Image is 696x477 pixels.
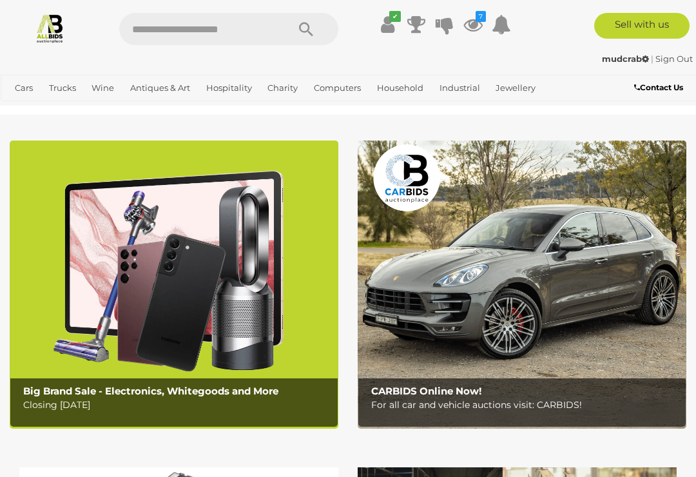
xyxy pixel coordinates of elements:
[389,11,401,22] i: ✔
[10,141,338,429] a: Big Brand Sale - Electronics, Whitegoods and More Big Brand Sale - Electronics, Whitegoods and Mo...
[594,13,690,39] a: Sell with us
[23,397,331,413] p: Closing [DATE]
[602,54,649,64] strong: mudcrab
[262,77,303,99] a: Charity
[434,77,485,99] a: Industrial
[371,397,679,413] p: For all car and vehicle auctions visit: CARBIDS!
[309,77,366,99] a: Computers
[35,13,65,43] img: Allbids.com.au
[651,54,653,64] span: |
[201,77,257,99] a: Hospitality
[92,99,194,120] a: [GEOGRAPHIC_DATA]
[274,13,338,45] button: Search
[655,54,693,64] a: Sign Out
[476,11,486,22] i: 7
[44,77,81,99] a: Trucks
[10,99,44,120] a: Office
[371,385,481,397] b: CARBIDS Online Now!
[634,81,686,95] a: Contact Us
[125,77,195,99] a: Antiques & Art
[10,141,338,429] img: Big Brand Sale - Electronics, Whitegoods and More
[372,77,429,99] a: Household
[86,77,119,99] a: Wine
[463,13,483,36] a: 7
[490,77,541,99] a: Jewellery
[23,385,278,397] b: Big Brand Sale - Electronics, Whitegoods and More
[358,141,686,429] a: CARBIDS Online Now! CARBIDS Online Now! For all car and vehicle auctions visit: CARBIDS!
[634,83,683,92] b: Contact Us
[10,77,38,99] a: Cars
[358,141,686,429] img: CARBIDS Online Now!
[50,99,87,120] a: Sports
[378,13,398,36] a: ✔
[602,54,651,64] a: mudcrab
